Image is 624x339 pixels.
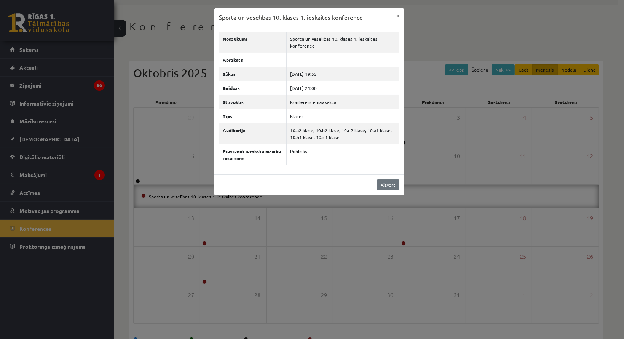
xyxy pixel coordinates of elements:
a: Aizvērt [377,179,399,190]
th: Nosaukums [219,32,287,53]
td: [DATE] 21:00 [287,81,399,95]
th: Tips [219,109,287,123]
td: 10.a2 klase, 10.b2 klase, 10.c2 klase, 10.a1 klase, 10.b1 klase, 10.c1 klase [287,123,399,144]
th: Stāvoklis [219,95,287,109]
th: Apraksts [219,53,287,67]
td: [DATE] 19:55 [287,67,399,81]
td: Klases [287,109,399,123]
th: Pievienot ierakstu mācību resursiem [219,144,287,165]
td: Publisks [287,144,399,165]
th: Beidzas [219,81,287,95]
th: Auditorija [219,123,287,144]
h3: Sporta un veselības 10. klases 1. ieskaites konference [219,13,363,22]
th: Sākas [219,67,287,81]
td: Konference nav sākta [287,95,399,109]
td: Sporta un veselības 10. klases 1. ieskaites konference [287,32,399,53]
button: × [392,8,404,23]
